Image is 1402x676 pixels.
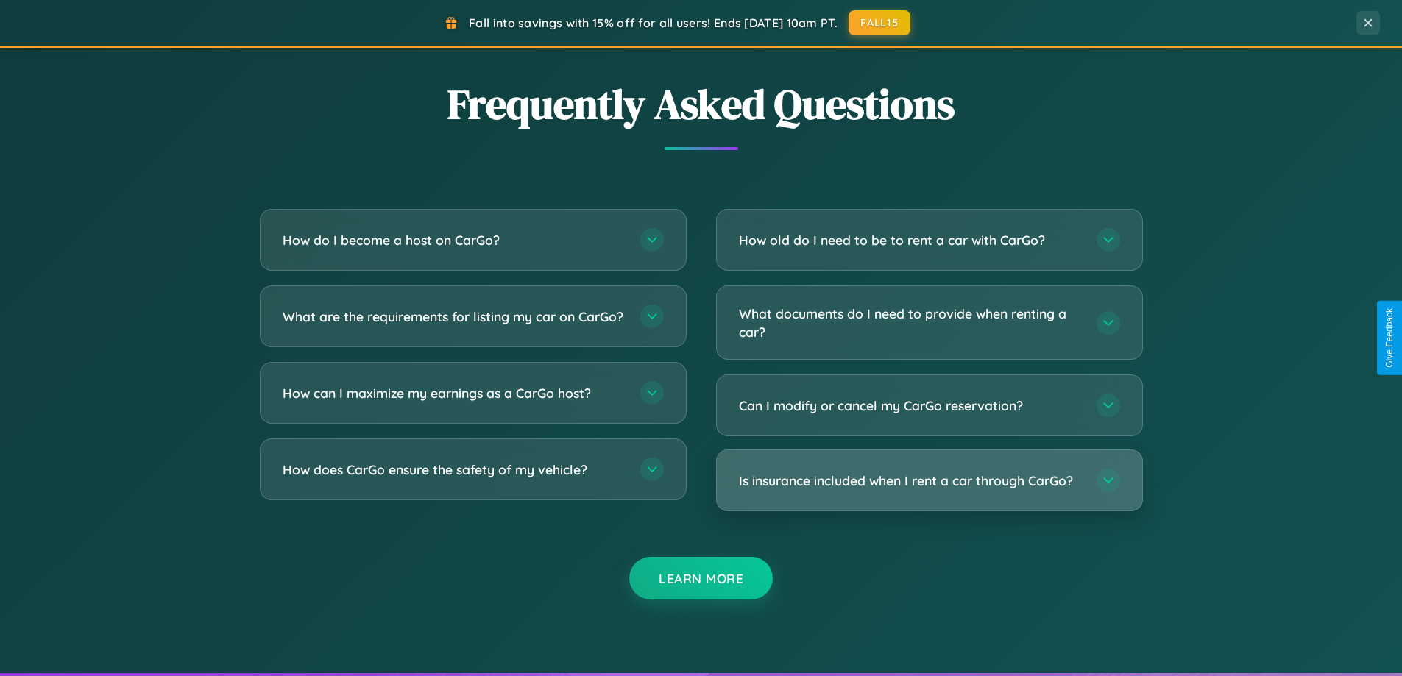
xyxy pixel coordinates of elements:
h3: How do I become a host on CarGo? [283,231,626,249]
h3: Can I modify or cancel my CarGo reservation? [739,396,1082,415]
h3: What are the requirements for listing my car on CarGo? [283,307,626,326]
h3: Is insurance included when I rent a car through CarGo? [739,472,1082,490]
button: FALL15 [849,10,910,35]
h3: What documents do I need to provide when renting a car? [739,305,1082,341]
h3: How does CarGo ensure the safety of my vehicle? [283,460,626,479]
h3: How can I maximize my earnings as a CarGo host? [283,384,626,402]
h2: Frequently Asked Questions [260,76,1143,132]
button: Learn More [629,557,773,599]
div: Give Feedback [1384,308,1395,368]
h3: How old do I need to be to rent a car with CarGo? [739,231,1082,249]
span: Fall into savings with 15% off for all users! Ends [DATE] 10am PT. [469,15,838,30]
